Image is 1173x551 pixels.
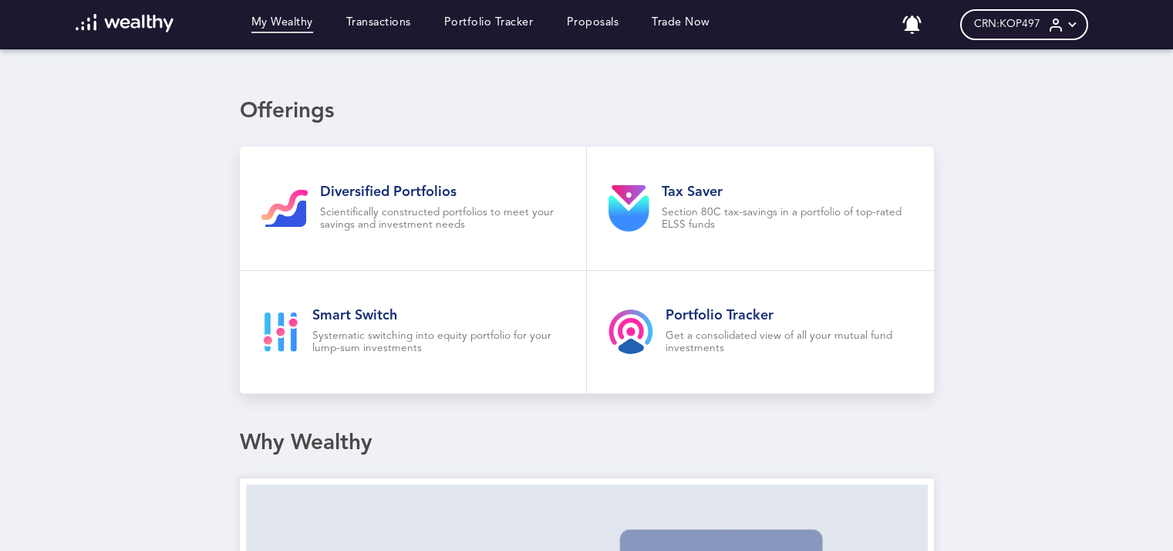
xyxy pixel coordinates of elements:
a: Portfolio TrackerGet a consolidated view of all your mutual fund investments [587,271,934,394]
img: gi-goal-icon.svg [261,190,308,227]
span: CRN: KOP497 [974,18,1040,31]
img: smart-goal-icon.svg [261,313,300,352]
img: product-tax.svg [608,185,649,232]
a: Proposals [567,16,619,33]
p: Get a consolidated view of all your mutual fund investments [666,330,912,355]
div: Offerings [240,99,934,125]
img: wl-logo-white.svg [76,14,174,32]
h2: Diversified Portfolios [320,184,565,201]
a: Tax SaverSection 80C tax-savings in a portfolio of top-rated ELSS funds [587,147,934,270]
p: Systematic switching into equity portfolio for your lump-sum investments [312,330,565,355]
a: Portfolio Tracker [444,16,534,33]
h2: Tax Saver [662,184,912,201]
iframe: Chat [1107,482,1161,539]
div: Why Wealthy [240,431,934,457]
a: Transactions [346,16,411,33]
a: Diversified PortfoliosScientifically constructed portfolios to meet your savings and investment n... [240,147,587,270]
a: Smart SwitchSystematic switching into equity portfolio for your lump-sum investments [240,271,587,394]
a: My Wealthy [251,16,313,33]
h2: Portfolio Tracker [666,307,912,324]
p: Scientifically constructed portfolios to meet your savings and investment needs [320,207,565,232]
img: product-tracker.svg [608,309,653,354]
p: Section 80C tax-savings in a portfolio of top-rated ELSS funds [662,207,912,232]
h2: Smart Switch [312,307,565,324]
a: Trade Now [652,16,710,33]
